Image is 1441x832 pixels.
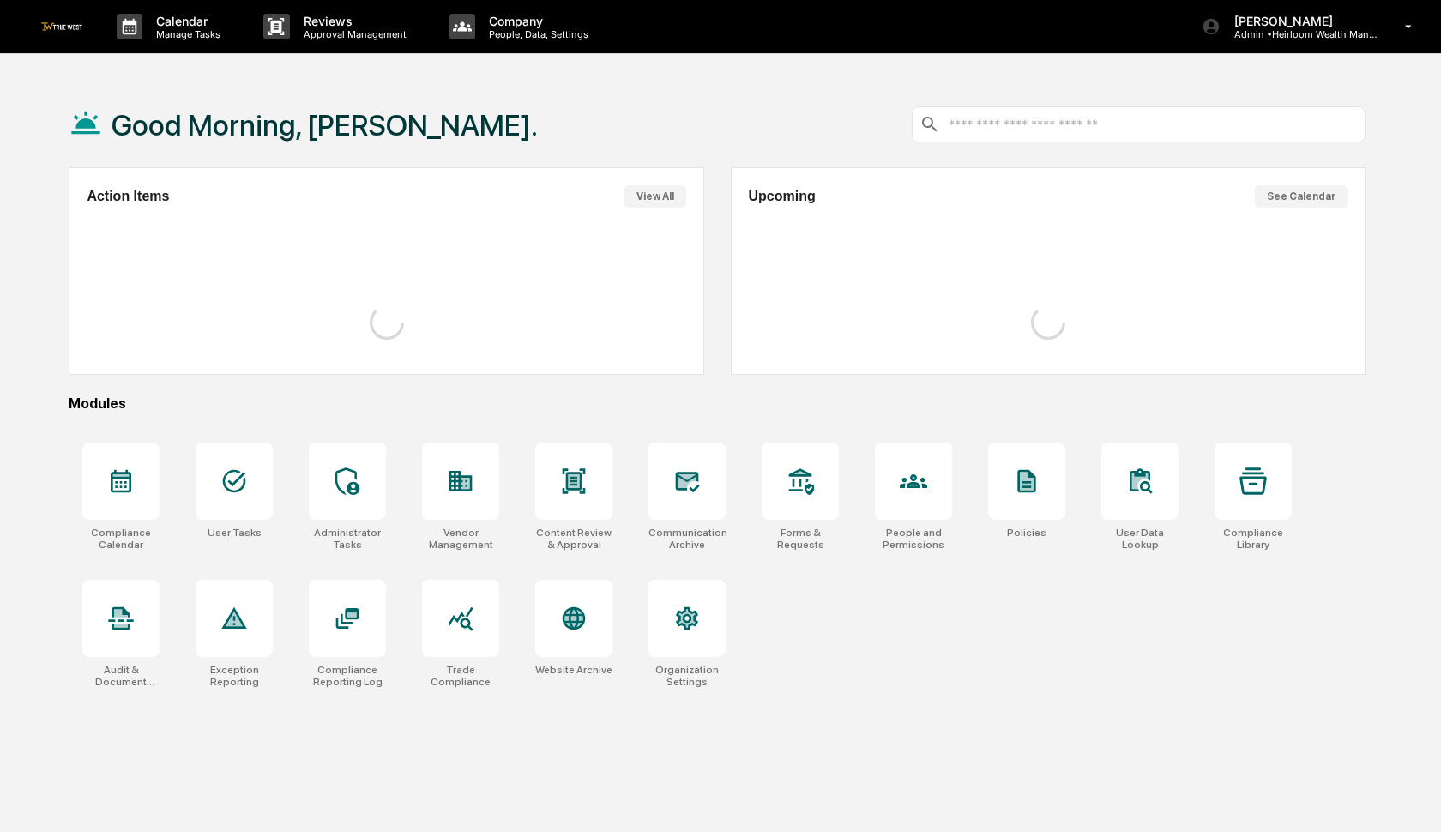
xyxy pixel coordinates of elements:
p: Admin • Heirloom Wealth Management [1221,28,1380,40]
div: Administrator Tasks [309,527,386,551]
div: Organization Settings [648,664,726,688]
div: Content Review & Approval [535,527,612,551]
div: Compliance Calendar [82,527,160,551]
div: Compliance Reporting Log [309,664,386,688]
h2: Action Items [87,189,169,204]
p: [PERSON_NAME] [1221,14,1380,28]
div: People and Permissions [875,527,952,551]
p: Company [475,14,597,28]
button: See Calendar [1255,185,1348,208]
div: Compliance Library [1215,527,1292,551]
div: Audit & Document Logs [82,664,160,688]
div: Vendor Management [422,527,499,551]
div: User Data Lookup [1101,527,1179,551]
div: Communications Archive [648,527,726,551]
p: Reviews [290,14,415,28]
div: Trade Compliance [422,664,499,688]
p: Approval Management [290,28,415,40]
div: Policies [1007,527,1046,539]
div: Website Archive [535,664,612,676]
div: Forms & Requests [762,527,839,551]
button: View All [624,185,686,208]
h1: Good Morning, [PERSON_NAME]. [112,108,538,142]
p: Calendar [142,14,229,28]
p: Manage Tasks [142,28,229,40]
img: logo [41,22,82,30]
p: People, Data, Settings [475,28,597,40]
h2: Upcoming [749,189,816,204]
div: User Tasks [208,527,262,539]
div: Modules [69,395,1366,412]
div: Exception Reporting [196,664,273,688]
